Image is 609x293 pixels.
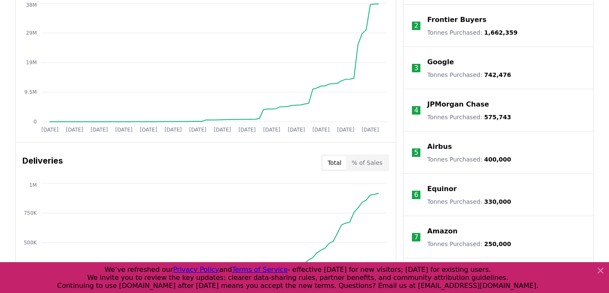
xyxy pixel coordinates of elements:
[484,71,511,78] span: 742,476
[414,105,418,115] p: 4
[66,127,83,133] tspan: [DATE]
[323,156,347,170] button: Total
[427,142,452,152] a: Airbus
[427,184,457,194] a: Equinor
[288,127,305,133] tspan: [DATE]
[414,21,418,31] p: 2
[427,28,517,37] p: Tonnes Purchased :
[484,29,518,36] span: 1,662,359
[29,182,37,188] tspan: 1M
[414,232,418,242] p: 7
[115,127,133,133] tspan: [DATE]
[484,114,511,120] span: 575,743
[33,119,37,125] tspan: 0
[239,127,256,133] tspan: [DATE]
[427,240,511,248] p: Tonnes Purchased :
[427,71,511,79] p: Tonnes Purchased :
[41,127,59,133] tspan: [DATE]
[214,127,231,133] tspan: [DATE]
[26,2,37,8] tspan: 38M
[427,15,486,25] a: Frontier Buyers
[427,197,511,206] p: Tonnes Purchased :
[427,113,511,121] p: Tonnes Purchased :
[337,127,354,133] tspan: [DATE]
[22,154,63,171] h3: Deliveries
[24,240,37,246] tspan: 500K
[414,148,418,158] p: 5
[414,63,418,73] p: 3
[26,30,37,36] tspan: 29M
[24,210,37,216] tspan: 750K
[427,155,511,164] p: Tonnes Purchased :
[165,127,182,133] tspan: [DATE]
[140,127,157,133] tspan: [DATE]
[414,190,418,200] p: 6
[26,60,37,66] tspan: 19M
[362,127,379,133] tspan: [DATE]
[263,127,280,133] tspan: [DATE]
[346,156,387,170] button: % of Sales
[91,127,108,133] tspan: [DATE]
[484,241,511,247] span: 250,000
[427,226,458,236] a: Amazon
[427,57,454,67] a: Google
[484,156,511,163] span: 400,000
[25,89,37,95] tspan: 9.5M
[313,127,330,133] tspan: [DATE]
[427,99,489,110] a: JPMorgan Chase
[484,198,511,205] span: 330,000
[189,127,206,133] tspan: [DATE]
